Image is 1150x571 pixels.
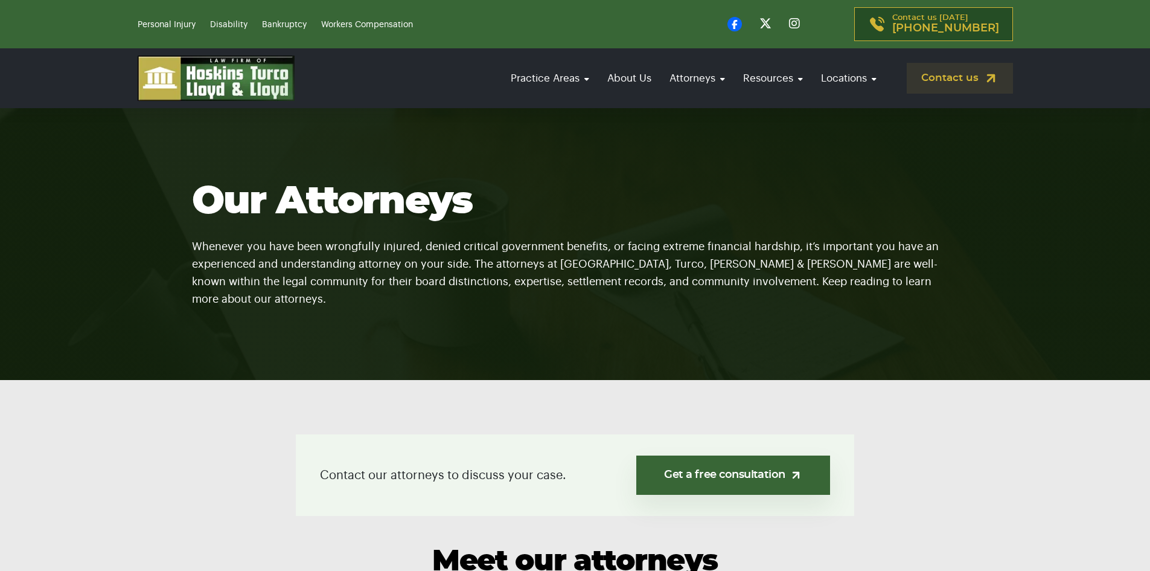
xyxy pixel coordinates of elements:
[192,181,959,223] h1: Our Attorneys
[892,22,999,34] span: [PHONE_NUMBER]
[854,7,1013,41] a: Contact us [DATE][PHONE_NUMBER]
[907,63,1013,94] a: Contact us
[210,21,248,29] a: Disability
[296,434,854,516] div: Contact our attorneys to discuss your case.
[790,469,802,482] img: arrow-up-right-light.svg
[636,456,830,495] a: Get a free consultation
[321,21,413,29] a: Workers Compensation
[138,56,295,101] img: logo
[892,14,999,34] p: Contact us [DATE]
[601,61,657,95] a: About Us
[262,21,307,29] a: Bankruptcy
[663,61,731,95] a: Attorneys
[192,223,959,308] p: Whenever you have been wrongfully injured, denied critical government benefits, or facing extreme...
[505,61,595,95] a: Practice Areas
[815,61,883,95] a: Locations
[737,61,809,95] a: Resources
[138,21,196,29] a: Personal Injury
